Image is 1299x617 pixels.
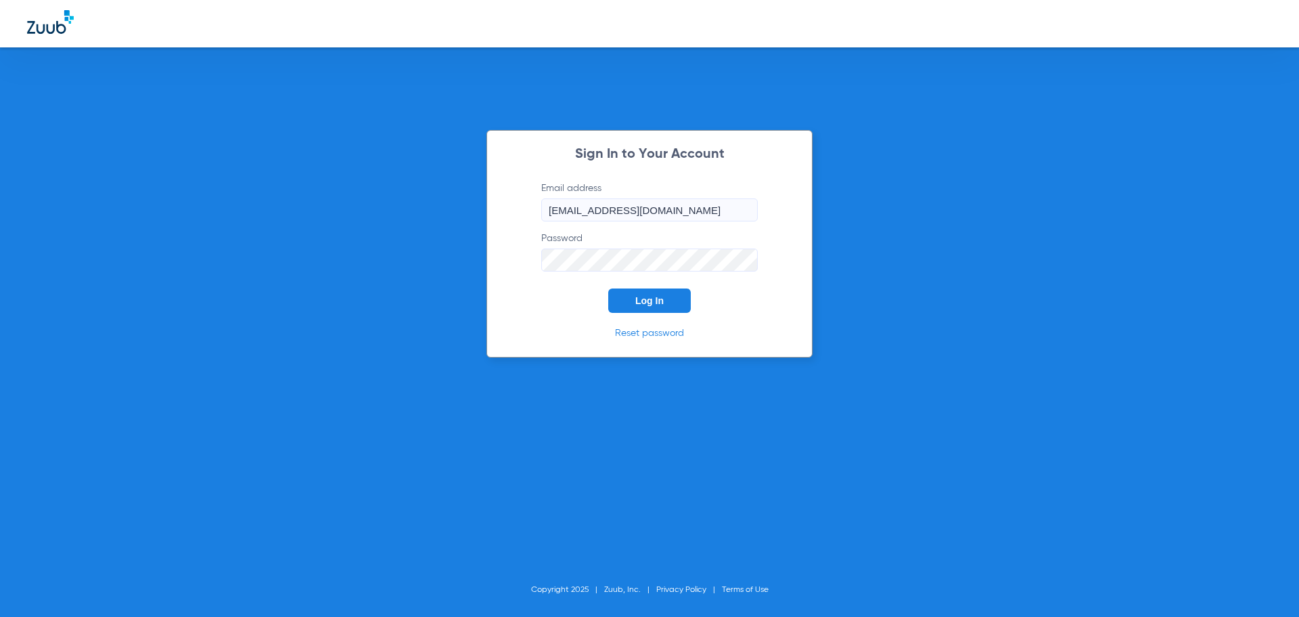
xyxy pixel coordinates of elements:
[635,295,664,306] span: Log In
[608,289,691,313] button: Log In
[615,328,684,338] a: Reset password
[541,249,758,272] input: Password
[531,583,604,597] li: Copyright 2025
[722,586,769,594] a: Terms of Use
[1231,552,1299,617] iframe: Chat Widget
[521,148,778,161] h2: Sign In to Your Account
[656,586,706,594] a: Privacy Policy
[541,232,758,272] label: Password
[541,182,758,221] label: Email address
[27,10,74,34] img: Zuub Logo
[541,198,758,221] input: Email address
[604,583,656,597] li: Zuub, Inc.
